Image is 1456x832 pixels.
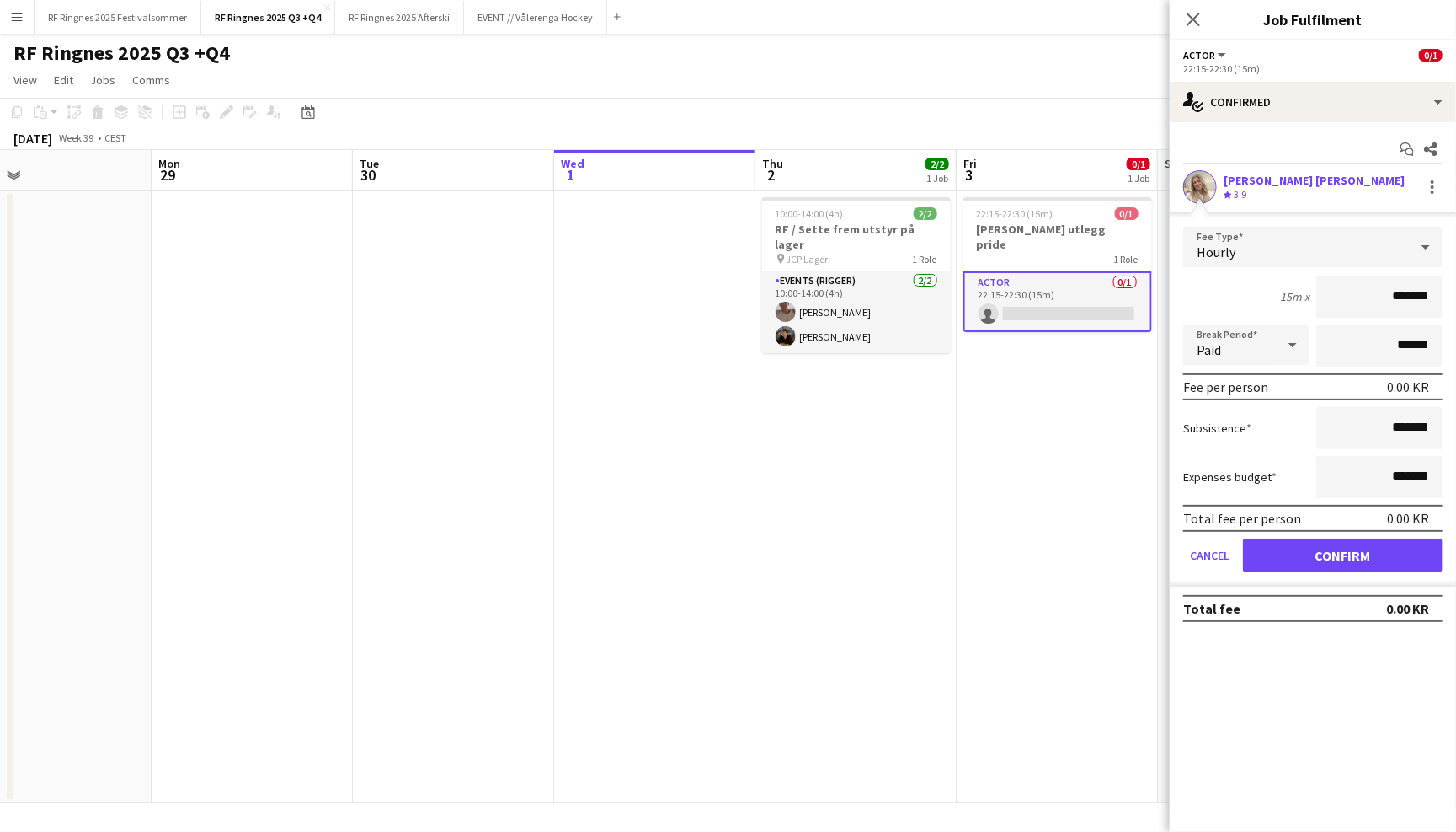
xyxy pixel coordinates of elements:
div: Confirmed [1170,82,1456,122]
span: 3.9 [1234,188,1246,201]
button: RF Ringnes 2025 Q3 +Q4 [201,1,335,34]
span: Thu [762,156,783,171]
h1: RF Ringnes 2025 Q3 +Q4 [13,40,230,66]
span: 30 [357,165,379,185]
label: Subsistence [1183,421,1251,436]
span: 0/1 [1127,158,1150,170]
span: Sat [1165,156,1183,171]
button: Cancel [1183,539,1236,572]
div: [DATE] [13,130,52,147]
div: 0.00 KR [1386,600,1429,617]
app-card-role: Events (Rigger)2/210:00-14:00 (4h)[PERSON_NAME][PERSON_NAME] [762,271,951,353]
div: 1 Job [926,172,948,185]
span: 1 Role [1114,253,1139,266]
a: View [7,69,44,91]
h3: Job Fulfilment [1170,8,1456,30]
app-job-card: 22:15-22:30 (15m)0/1[PERSON_NAME] utlegg pride1 RoleActor0/122:15-22:30 (15m) [963,197,1152,332]
span: Week 39 [56,132,98,144]
span: Jobs [90,72,115,88]
div: [PERSON_NAME] [PERSON_NAME] [1224,173,1405,188]
a: Comms [125,69,177,91]
div: 22:15-22:30 (15m) [1183,62,1443,75]
div: Total fee [1183,600,1240,617]
span: 10:00-14:00 (4h) [776,207,844,220]
span: 22:15-22:30 (15m) [977,207,1053,220]
label: Expenses budget [1183,470,1277,485]
span: Tue [360,156,379,171]
app-job-card: 10:00-14:00 (4h)2/2RF / Sette frem utstyr på lager JCP Lager1 RoleEvents (Rigger)2/210:00-14:00 (... [762,197,951,353]
span: Hourly [1197,244,1235,260]
h3: RF / Sette frem utstyr på lager [762,222,951,252]
span: 2/2 [925,158,949,170]
span: 2/2 [914,207,937,220]
button: RF Ringnes 2025 Afterski [335,1,464,34]
span: 0/1 [1115,207,1139,220]
span: Paid [1197,341,1221,358]
span: 2 [760,165,783,185]
h3: [PERSON_NAME] utlegg pride [963,222,1152,252]
span: JCP Lager [787,253,829,266]
span: 0/1 [1419,49,1443,62]
app-card-role: Actor0/122:15-22:30 (15m) [963,271,1152,332]
button: RF Ringnes 2025 Festivalsommer [35,1,201,34]
span: Wed [561,156,584,171]
div: Total fee per person [1183,510,1301,527]
span: Comms [132,72,170,88]
div: Fee per person [1183,378,1268,395]
div: 0.00 KR [1387,510,1429,527]
span: 3 [961,165,977,185]
div: CEST [104,132,126,144]
div: 1 Job [1128,172,1149,185]
span: Edit [54,72,73,88]
span: 1 [558,165,584,185]
span: 29 [156,165,180,185]
button: Actor [1183,49,1229,62]
span: Fri [963,156,977,171]
a: Edit [47,69,80,91]
button: EVENT // Vålerenga Hockey [464,1,607,34]
span: Mon [158,156,180,171]
button: Confirm [1243,539,1443,572]
div: 15m x [1280,289,1309,304]
a: Jobs [83,69,122,91]
span: Actor [1183,49,1215,62]
span: 1 Role [913,253,937,266]
div: 0.00 KR [1387,378,1429,395]
span: View [13,72,37,88]
span: 4 [1162,165,1183,185]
